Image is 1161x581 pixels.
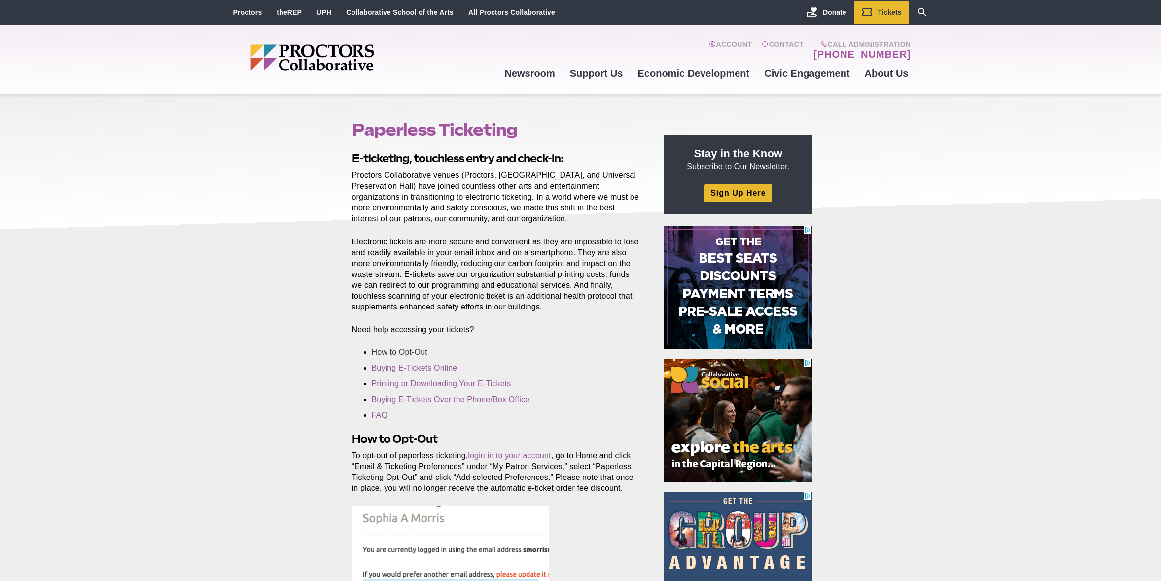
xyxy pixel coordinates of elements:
p: Subscribe to Our Newsletter. [676,146,800,172]
a: Collaborative School of the Arts [346,8,454,16]
a: How to Opt-Out [372,348,427,356]
iframe: Advertisement [664,226,812,349]
iframe: Advertisement [664,359,812,482]
a: theREP [277,8,302,16]
a: Support Us [563,60,631,87]
a: Tickets [854,1,909,24]
a: Buying E-Tickets Online [372,364,457,372]
a: Sign Up Here [704,184,772,202]
p: Need help accessing your tickets? [352,324,642,335]
strong: E-ticketing, touchless entry and check-in: [352,152,563,165]
a: Contact [762,40,804,60]
span: Call Administration [810,40,911,48]
a: UPH [317,8,331,16]
a: login in to your account [468,451,551,460]
a: Donate [799,1,853,24]
a: Account [709,40,752,60]
h1: Paperless Ticketing [352,120,642,139]
a: About Us [857,60,916,87]
a: [PHONE_NUMBER] [813,48,911,60]
a: Search [909,1,936,24]
strong: Stay in the Know [694,147,783,160]
span: Donate [823,8,846,16]
a: FAQ [372,411,388,419]
p: Electronic tickets are more secure and convenient as they are impossible to lose and readily avai... [352,237,642,313]
p: To opt-out of paperless ticketing, , go to Home and click “Email & Ticketing Preferences” under “... [352,450,642,494]
span: Tickets [878,8,902,16]
a: Newsroom [497,60,562,87]
img: Proctors logo [250,44,450,71]
a: Economic Development [631,60,757,87]
a: Civic Engagement [757,60,857,87]
a: Printing or Downloading Your E-Tickets [372,379,511,388]
strong: How to Opt-Out [352,432,437,445]
a: All Proctors Collaborative [468,8,555,16]
a: Proctors [233,8,262,16]
a: Buying E-Tickets Over the Phone/Box Office [372,395,530,404]
p: Proctors Collaborative venues (Proctors, [GEOGRAPHIC_DATA], and Universal Preservation Hall) have... [352,170,642,224]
